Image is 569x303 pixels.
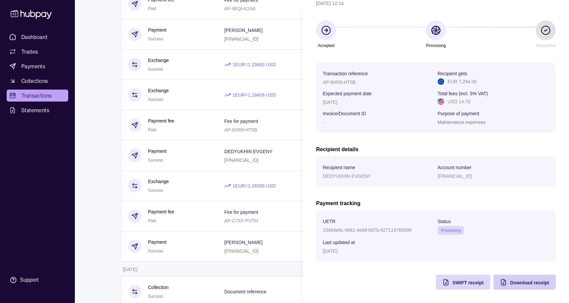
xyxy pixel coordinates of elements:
[323,227,412,233] p: 23d44e8c-9661-4e68-b67b-627114765898
[436,275,490,290] button: SWIFT receipt
[323,173,371,179] p: DEDYUKHIN EVGENY
[316,200,556,207] h2: Payment tracking
[448,78,477,85] p: EUR 7,294.00
[438,98,444,105] img: us
[453,280,483,285] span: SWIFT receipt
[438,91,488,96] p: Total fees (incl. 5% VAT)
[438,71,467,76] p: Recipient gets
[323,100,337,105] p: [DATE]
[438,165,472,170] p: Account number
[536,42,555,49] p: Successful
[438,120,485,125] p: Maintenance expenses
[438,111,479,116] p: Purpose of payment
[323,111,366,116] p: Invoice/Document ID
[323,240,355,245] p: Last updated at
[426,42,446,49] p: Processing
[438,173,472,179] p: [FINANCIAL_ID]
[438,78,444,85] img: eu
[323,91,372,96] p: Expected payment date
[316,146,556,153] h2: Recipient details
[323,120,325,125] p: –
[510,280,549,285] span: Download receipt
[323,248,337,254] p: [DATE]
[493,275,556,290] button: Download receipt
[323,80,356,85] p: AP-8XR9-HT5B
[448,98,470,105] p: USD 14.70
[441,228,461,233] span: Processing
[323,165,355,170] p: Recipient name
[323,219,335,224] p: UETR
[323,71,368,76] p: Transaction reference
[318,42,334,49] p: Accepted
[438,219,451,224] p: Status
